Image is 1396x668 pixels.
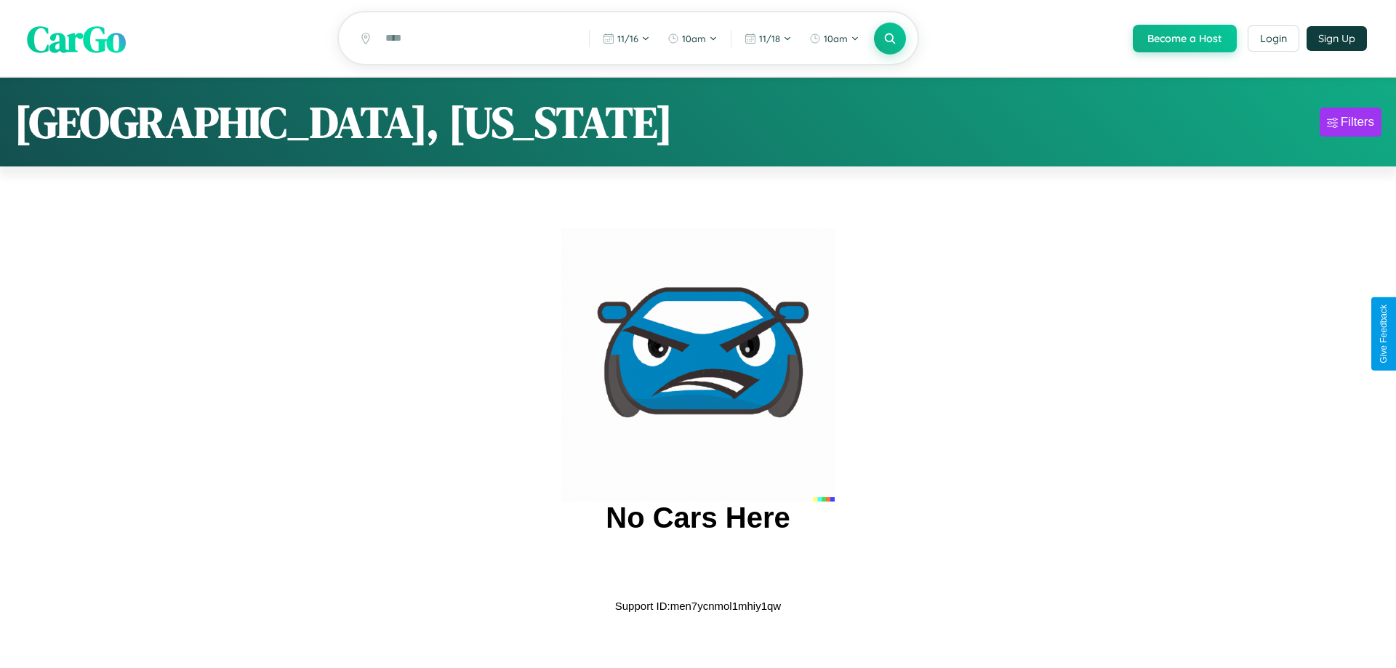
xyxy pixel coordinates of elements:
button: Login [1248,25,1299,52]
span: CarGo [27,13,126,63]
button: Filters [1320,108,1381,137]
button: 10am [802,27,867,50]
button: Sign Up [1307,26,1367,51]
button: 11/16 [595,27,657,50]
span: 10am [682,33,706,44]
button: 11/18 [737,27,799,50]
div: Give Feedback [1379,305,1389,363]
span: 10am [824,33,848,44]
button: 10am [660,27,725,50]
p: Support ID: men7ycnmol1mhiy1qw [615,596,781,616]
span: 11 / 18 [759,33,780,44]
h2: No Cars Here [606,502,790,534]
div: Filters [1341,115,1374,129]
h1: [GEOGRAPHIC_DATA], [US_STATE] [15,92,673,152]
img: car [561,228,835,502]
span: 11 / 16 [617,33,638,44]
button: Become a Host [1133,25,1237,52]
